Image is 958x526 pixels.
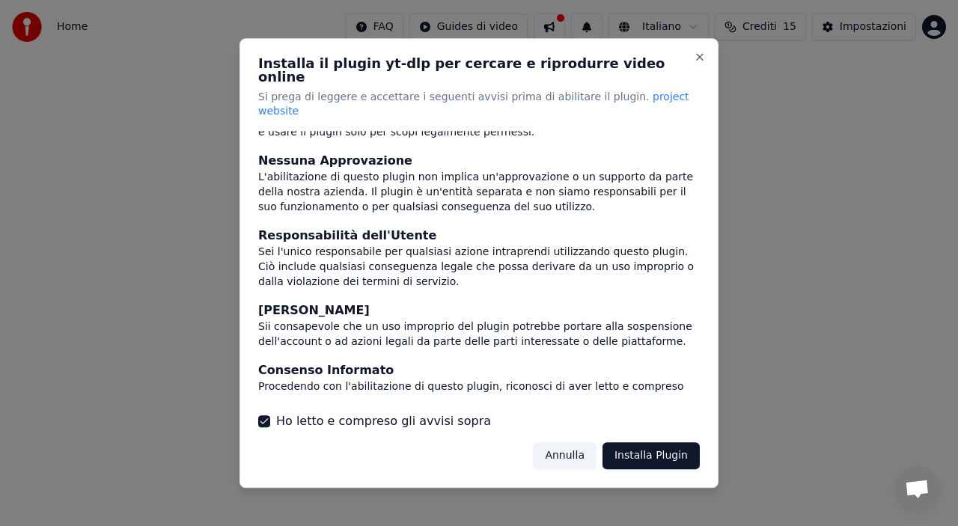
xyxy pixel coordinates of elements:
p: Si prega di leggere e accettare i seguenti avvisi prima di abilitare il plugin. [258,90,700,120]
div: Procedendo con l'abilitazione di questo plugin, riconosci di aver letto e compreso questi avverti... [258,380,700,410]
div: Sii consapevole che un uso improprio del plugin potrebbe portare alla sospensione dell'account o ... [258,320,700,350]
label: Ho letto e compreso gli avvisi sopra [276,412,491,430]
div: L'abilitazione di questo plugin non implica un'approvazione o un supporto da parte della nostra a... [258,171,700,215]
div: Sei l'unico responsabile per qualsiasi azione intraprendi utilizzando questo plugin. Ciò include ... [258,245,700,290]
button: Installa Plugin [602,442,700,469]
span: project website [258,91,689,117]
button: Annulla [533,442,597,469]
div: Nessuna Approvazione [258,153,700,171]
div: Consenso Informato [258,362,700,380]
div: [PERSON_NAME] [258,302,700,320]
h2: Installa il plugin yt-dlp per cercare e riprodurre video online [258,57,700,84]
div: Responsabilità dell'Utente [258,227,700,245]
